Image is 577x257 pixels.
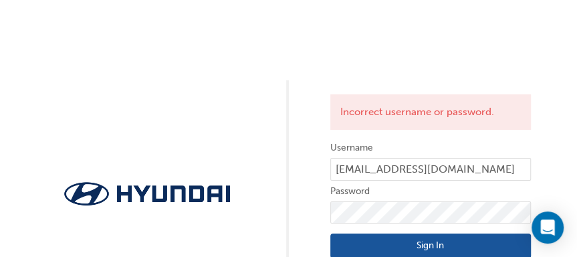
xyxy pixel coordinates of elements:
label: Username [330,140,531,156]
div: Incorrect username or password. [330,94,531,130]
img: Trak [47,178,247,209]
label: Password [330,183,531,199]
input: Username [330,158,531,181]
div: Open Intercom Messenger [532,211,564,244]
